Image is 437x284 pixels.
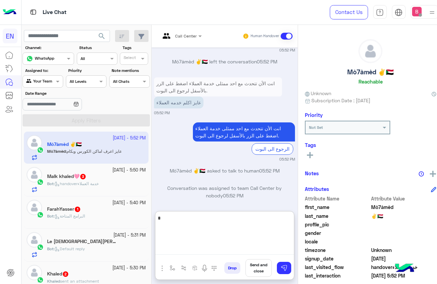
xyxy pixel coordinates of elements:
span: search [98,32,106,40]
img: send voice note [200,264,209,272]
span: signup_date [305,255,370,262]
a: Contact Us [330,5,368,19]
button: Trigger scenario [178,263,189,274]
img: WhatsApp [37,276,44,283]
button: Send and close [245,259,272,277]
label: Status [79,45,116,51]
div: EN [3,29,17,43]
img: Logo [3,5,16,19]
h5: Khaled [47,271,69,277]
label: Assigned to: [25,68,62,74]
span: profile_pic [305,221,370,228]
span: Bot [47,246,54,251]
a: tab [373,5,387,19]
div: Select [123,55,136,62]
b: : [47,181,55,186]
span: last_name [305,212,370,220]
span: locale [305,238,370,245]
p: 28/9/2025, 5:52 PM [154,96,203,108]
img: teams.png [160,33,173,44]
small: [DATE] - 5:50 PM [112,167,146,174]
h6: Priority [305,112,323,118]
img: tab [29,8,38,16]
span: البرامج المتاحة [55,213,85,219]
b: : [47,246,55,251]
span: 05:52 PM [259,168,280,174]
img: notes [419,171,424,177]
label: Tags [123,45,149,51]
span: 1 [75,207,80,212]
label: Priority [68,68,105,74]
button: search [94,30,110,45]
p: Mò7àmèd ✌️🇸🇩 left the conversation [154,58,295,65]
label: Channel: [25,45,73,51]
span: 05:52 PM [257,59,277,64]
span: Bot [47,213,54,219]
img: make a call [211,266,217,271]
label: Date Range [25,90,106,96]
img: create order [192,265,198,271]
span: Attribute Name [305,195,370,202]
img: send message [281,265,287,271]
img: tab [395,9,403,16]
span: null [371,238,436,245]
h6: Reachable [358,78,383,85]
span: 2 [63,271,68,277]
span: timezone [305,246,370,254]
span: Mò7àmèd [371,204,436,211]
span: last_visited_flow [305,264,370,271]
small: 05:52 PM [279,47,295,53]
span: 3 [80,174,86,179]
span: Bot [47,181,54,186]
span: first_name [305,204,370,211]
span: Call Center [175,33,197,39]
span: handoverخدمة العملاء [55,181,99,186]
small: Human Handover [251,33,279,39]
h5: Mò7àmèd ✌️🇸🇩 [347,68,394,76]
img: select flow [170,265,175,271]
p: 28/9/2025, 5:52 PM [154,77,282,96]
span: ✌️🇸🇩 [371,212,436,220]
button: Drop [224,262,240,274]
h6: Notes [305,170,319,176]
span: Default reply [55,246,85,251]
img: defaultAdmin.png [27,200,42,215]
small: [DATE] - 5:40 PM [112,200,146,206]
span: gender [305,229,370,237]
p: Mò7àmèd ✌️🇸🇩 asked to talk to human [154,167,295,174]
span: handoverخدمة العملاء [371,264,436,271]
b: Not Set [309,125,323,130]
small: [DATE] - 5:31 PM [113,232,146,239]
button: select flow [167,263,178,274]
img: userImage [412,7,422,16]
img: defaultAdmin.png [27,265,42,280]
label: Note mentions [112,68,149,74]
h5: FarahYasser [47,206,81,212]
span: null [371,229,436,237]
p: Live Chat [43,8,67,17]
img: Trigger scenario [181,265,186,271]
img: add [430,171,436,177]
div: الرجوع الى البوت [252,143,293,154]
h5: Le Prof Mohamed [47,239,116,244]
img: WhatsApp [37,179,44,185]
img: WhatsApp [37,211,44,218]
h6: Attributes [305,186,329,192]
span: Unknown [371,246,436,254]
span: 2025-09-27T19:01:05.252Z [371,255,436,262]
span: Attribute Value [371,195,436,202]
img: hulul-logo.png [393,257,417,281]
img: tab [376,9,384,16]
small: 05:52 PM [279,156,295,162]
p: 28/9/2025, 5:52 PM [193,122,295,141]
button: create order [189,263,200,274]
img: defaultAdmin.png [27,167,42,182]
img: profile [428,8,436,17]
small: 05:52 PM [154,110,170,116]
button: Apply Filters [23,114,150,126]
small: [DATE] - 5:30 PM [112,265,146,271]
h6: Tags [305,142,436,148]
span: sent an attachment [60,279,99,284]
span: last_interaction [305,272,370,279]
span: Subscription Date : [DATE] [311,97,370,104]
